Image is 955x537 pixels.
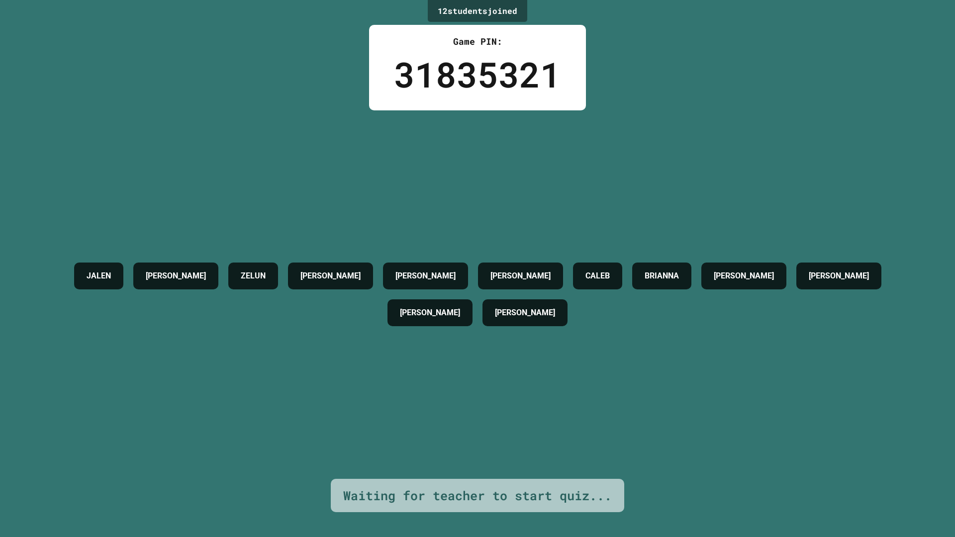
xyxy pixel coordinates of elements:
[394,48,561,100] div: 31835321
[300,270,361,282] h4: [PERSON_NAME]
[394,35,561,48] div: Game PIN:
[490,270,551,282] h4: [PERSON_NAME]
[714,270,774,282] h4: [PERSON_NAME]
[146,270,206,282] h4: [PERSON_NAME]
[87,270,111,282] h4: JALEN
[241,270,266,282] h4: ZELUN
[495,307,555,319] h4: [PERSON_NAME]
[585,270,610,282] h4: CALEB
[400,307,460,319] h4: [PERSON_NAME]
[343,486,612,505] div: Waiting for teacher to start quiz...
[395,270,456,282] h4: [PERSON_NAME]
[645,270,679,282] h4: BRIANNA
[809,270,869,282] h4: [PERSON_NAME]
